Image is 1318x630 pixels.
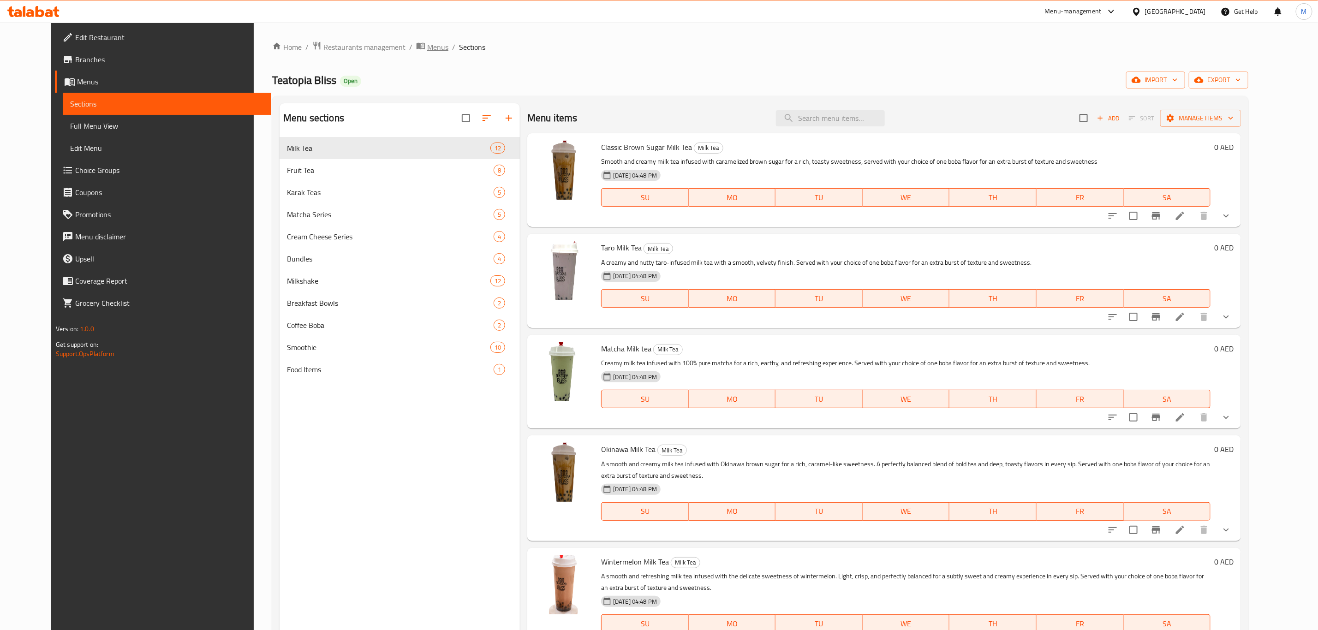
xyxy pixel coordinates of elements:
[287,165,494,176] div: Fruit Tea
[1221,311,1232,322] svg: Show Choices
[494,321,505,330] span: 2
[280,248,520,270] div: Bundles4
[1040,505,1120,518] span: FR
[283,111,344,125] h2: Menu sections
[55,181,271,203] a: Coupons
[601,390,688,408] button: SU
[692,505,772,518] span: MO
[1040,191,1120,204] span: FR
[287,253,494,264] div: Bundles
[949,188,1037,207] button: TH
[1193,306,1215,328] button: delete
[779,505,859,518] span: TU
[601,458,1211,481] p: A smooth and creamy milk tea infused with Okinawa brown sugar for a rich, caramel-like sweetness....
[280,203,520,226] div: Matcha Series5
[56,339,98,351] span: Get support on:
[866,191,946,204] span: WE
[653,344,683,355] div: Milk Tea
[775,390,863,408] button: TU
[1175,210,1186,221] a: Edit menu item
[456,108,476,128] span: Select all sections
[75,297,264,309] span: Grocery Checklist
[1145,205,1167,227] button: Branch-specific-item
[494,187,505,198] div: items
[340,76,361,87] div: Open
[535,555,594,614] img: Wintermelon Milk Tea
[1040,392,1120,406] span: FR
[866,292,946,305] span: WE
[1175,311,1186,322] a: Edit menu item
[287,297,494,309] div: Breakfast Bowls
[949,289,1037,308] button: TH
[1127,505,1207,518] span: SA
[80,323,94,335] span: 1.0.0
[63,137,271,159] a: Edit Menu
[1127,191,1207,204] span: SA
[776,110,885,126] input: search
[280,336,520,358] div: Smoothie10
[75,165,264,176] span: Choice Groups
[1175,412,1186,423] a: Edit menu item
[55,270,271,292] a: Coverage Report
[1045,6,1102,17] div: Menu-management
[949,502,1037,521] button: TH
[494,231,505,242] div: items
[601,442,656,456] span: Okinawa Milk Tea
[1160,110,1241,127] button: Manage items
[953,292,1033,305] span: TH
[56,348,114,360] a: Support.OpsPlatform
[55,71,271,93] a: Menus
[601,357,1211,369] p: Creamy milk tea infused with 100% pure matcha for a rich, earthy, and refreshing experience. Serv...
[692,392,772,406] span: MO
[55,159,271,181] a: Choice Groups
[1126,71,1185,89] button: import
[1127,392,1207,406] span: SA
[601,156,1211,167] p: Smooth and creamy milk tea infused with caramelized brown sugar for a rich, toasty sweetness, ser...
[689,502,776,521] button: MO
[694,143,723,153] span: Milk Tea
[1214,555,1234,568] h6: 0 AED
[866,392,946,406] span: WE
[689,289,776,308] button: MO
[601,140,692,154] span: Classic Brown Sugar Milk Tea
[1221,210,1232,221] svg: Show Choices
[1124,520,1143,540] span: Select to update
[1214,141,1234,154] h6: 0 AED
[863,390,950,408] button: WE
[287,364,494,375] span: Food Items
[272,41,1248,53] nav: breadcrumb
[1193,519,1215,541] button: delete
[601,342,651,356] span: Matcha Milk tea
[535,342,594,401] img: Matcha Milk tea
[1102,306,1124,328] button: sort-choices
[494,209,505,220] div: items
[280,137,520,159] div: Milk Tea12
[609,485,661,493] span: [DATE] 04:48 PM
[55,292,271,314] a: Grocery Checklist
[55,26,271,48] a: Edit Restaurant
[775,502,863,521] button: TU
[535,141,594,200] img: Classic Brown Sugar Milk Tea
[494,253,505,264] div: items
[494,188,505,197] span: 5
[527,111,578,125] h2: Menu items
[775,188,863,207] button: TU
[1145,6,1206,17] div: [GEOGRAPHIC_DATA]
[287,143,490,154] div: Milk Tea
[692,191,772,204] span: MO
[601,571,1211,594] p: A smooth and refreshing milk tea infused with the delicate sweetness of wintermelon. Light, crisp...
[280,226,520,248] div: Cream Cheese Series4
[287,342,490,353] span: Smoothie
[490,143,505,154] div: items
[272,70,336,90] span: Teatopia Bliss
[601,502,688,521] button: SU
[287,275,490,286] span: Milkshake
[863,188,950,207] button: WE
[476,107,498,129] span: Sort sections
[491,277,505,285] span: 12
[494,210,505,219] span: 5
[1093,111,1123,125] span: Add item
[605,191,685,204] span: SU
